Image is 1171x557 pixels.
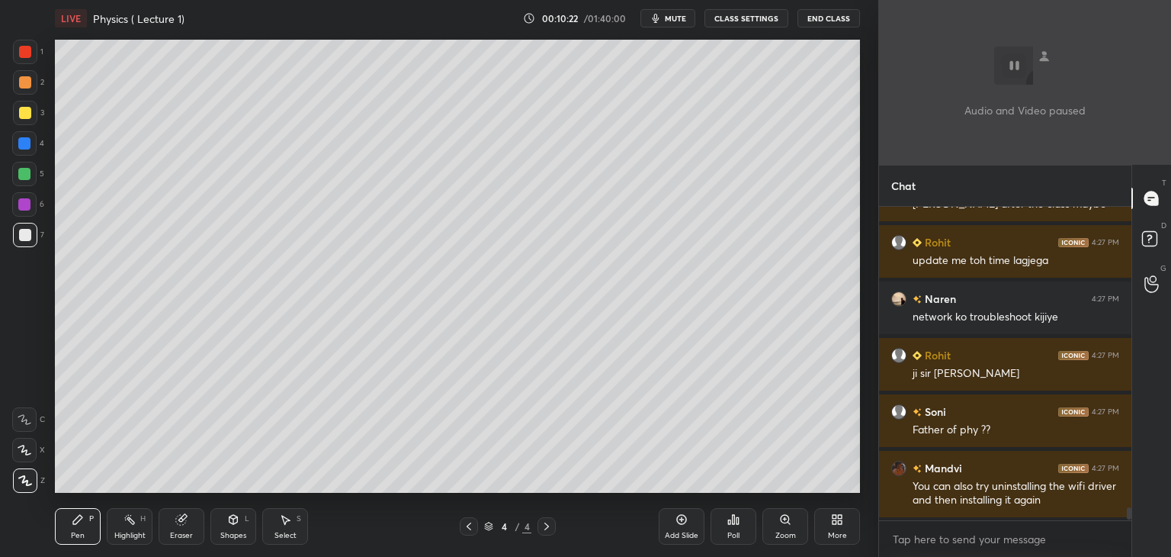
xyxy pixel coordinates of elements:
[913,366,1119,382] div: ji sir [PERSON_NAME]
[1092,407,1119,417] div: 4:27 PM
[922,234,951,250] h6: Rohit
[964,102,1086,118] p: Audio and Video paused
[89,515,94,523] div: P
[727,532,739,539] div: Poll
[12,131,44,156] div: 4
[913,408,922,417] img: no-rating-badge.077c3623.svg
[1162,177,1166,188] p: T
[1161,220,1166,231] p: D
[891,348,906,363] img: default.png
[879,166,928,206] p: Chat
[828,532,847,539] div: More
[922,460,962,476] h6: Mandvi
[704,9,788,27] button: CLASS SETTINGS
[922,291,956,307] h6: Naren
[775,532,796,539] div: Zoom
[1058,351,1089,360] img: iconic-dark.1390631f.png
[12,438,45,462] div: X
[913,479,1119,508] div: You can also try uninstalling the wifi driver and then installing it again
[522,520,531,533] div: 4
[1160,262,1166,274] p: G
[1092,464,1119,473] div: 4:27 PM
[12,192,44,217] div: 6
[55,9,87,27] div: LIVE
[913,465,922,473] img: no-rating-badge.077c3623.svg
[1058,464,1089,473] img: iconic-dark.1390631f.png
[891,235,906,250] img: default.png
[12,407,45,432] div: C
[13,70,44,95] div: 2
[13,101,44,125] div: 3
[891,291,906,307] img: b7d349f71d3744cf8e9ff3ed01643968.jpg
[297,515,301,523] div: S
[913,351,922,360] img: Learner_Badge_beginner_1_8b307cf2a0.svg
[913,423,1119,438] div: Father of phy ??
[1092,295,1119,304] div: 4:27 PM
[13,468,45,493] div: Z
[913,253,1119,269] div: update me toh time lagjega
[1058,407,1089,417] img: iconic-dark.1390631f.png
[797,9,860,27] button: End Class
[515,522,519,531] div: /
[922,404,946,420] h6: Soni
[496,522,512,531] div: 4
[1092,351,1119,360] div: 4:27 PM
[93,11,184,26] h4: Physics ( Lecture 1)
[245,515,249,523] div: L
[1058,238,1089,247] img: iconic-dark.1390631f.png
[13,40,43,64] div: 1
[114,532,146,539] div: Highlight
[879,207,1131,521] div: grid
[12,162,44,186] div: 5
[220,532,246,539] div: Shapes
[913,238,922,247] img: Learner_Badge_beginner_1_8b307cf2a0.svg
[274,532,297,539] div: Select
[922,347,951,363] h6: Rohit
[665,532,698,539] div: Add Slide
[640,9,695,27] button: mute
[71,532,85,539] div: Pen
[891,404,906,420] img: default.png
[913,310,1119,325] div: network ko troubleshoot kijiye
[13,223,44,247] div: 7
[891,461,906,476] img: ef1dd6a6f1d74fca95b402b1449a6b38.jpg
[170,532,193,539] div: Eraser
[140,515,146,523] div: H
[913,295,922,304] img: no-rating-badge.077c3623.svg
[1092,238,1119,247] div: 4:27 PM
[665,13,686,24] span: mute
